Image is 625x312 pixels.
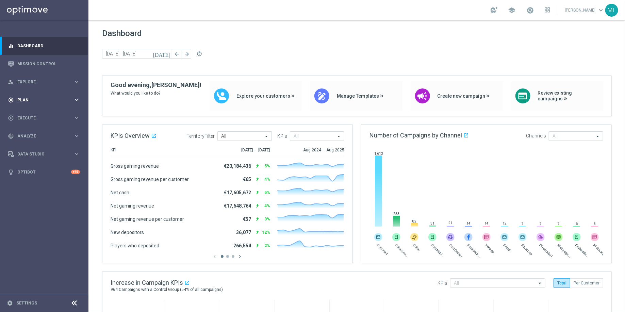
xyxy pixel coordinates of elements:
[8,79,14,85] i: person_search
[7,43,80,49] button: equalizer Dashboard
[73,79,80,85] i: keyboard_arrow_right
[7,61,80,67] button: Mission Control
[7,79,80,85] button: person_search Explore keyboard_arrow_right
[7,300,13,306] i: settings
[8,79,73,85] div: Explore
[17,98,73,102] span: Plan
[597,6,605,14] span: keyboard_arrow_down
[17,116,73,120] span: Execute
[73,133,80,139] i: keyboard_arrow_right
[8,55,80,73] div: Mission Control
[73,151,80,157] i: keyboard_arrow_right
[8,37,80,55] div: Dashboard
[8,115,73,121] div: Execute
[8,97,73,103] div: Plan
[605,4,618,17] div: ML
[73,97,80,103] i: keyboard_arrow_right
[7,133,80,139] button: track_changes Analyze keyboard_arrow_right
[564,5,605,15] a: [PERSON_NAME]keyboard_arrow_down
[71,170,80,174] div: +10
[8,163,80,181] div: Optibot
[8,169,14,175] i: lightbulb
[8,97,14,103] i: gps_fixed
[8,115,14,121] i: play_circle_outline
[17,152,73,156] span: Data Studio
[7,115,80,121] button: play_circle_outline Execute keyboard_arrow_right
[17,37,80,55] a: Dashboard
[8,43,14,49] i: equalizer
[8,133,73,139] div: Analyze
[73,115,80,121] i: keyboard_arrow_right
[17,55,80,73] a: Mission Control
[7,151,80,157] button: Data Studio keyboard_arrow_right
[16,301,37,305] a: Settings
[17,163,71,181] a: Optibot
[7,169,80,175] button: lightbulb Optibot +10
[8,151,73,157] div: Data Studio
[8,133,14,139] i: track_changes
[7,97,80,103] button: gps_fixed Plan keyboard_arrow_right
[508,6,515,14] span: school
[17,80,73,84] span: Explore
[17,134,73,138] span: Analyze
